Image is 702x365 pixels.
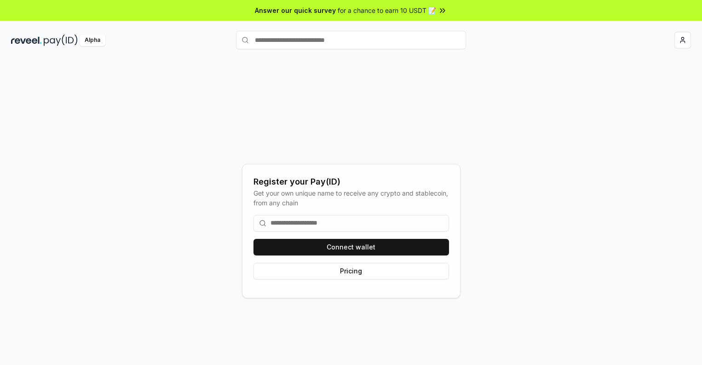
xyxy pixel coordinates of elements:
button: Pricing [253,263,449,279]
span: Answer our quick survey [255,6,336,15]
button: Connect wallet [253,239,449,255]
div: Register your Pay(ID) [253,175,449,188]
span: for a chance to earn 10 USDT 📝 [338,6,436,15]
div: Get your own unique name to receive any crypto and stablecoin, from any chain [253,188,449,208]
img: pay_id [44,35,78,46]
img: reveel_dark [11,35,42,46]
div: Alpha [80,35,105,46]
